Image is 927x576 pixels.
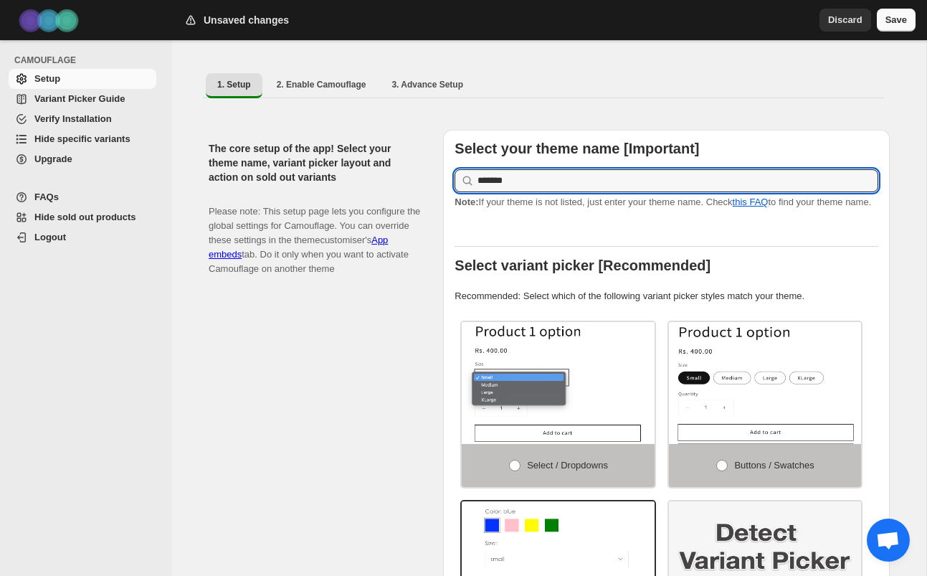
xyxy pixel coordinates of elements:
img: Buttons / Swatches [669,322,862,444]
a: this FAQ [733,197,769,207]
h2: Unsaved changes [204,13,289,27]
span: 2. Enable Camouflage [277,79,366,90]
button: Discard [819,9,871,32]
span: Save [885,13,907,27]
span: Variant Picker Guide [34,93,125,104]
span: Hide specific variants [34,133,130,144]
span: Buttons / Swatches [734,460,814,471]
span: FAQs [34,192,59,202]
p: If your theme is not listed, just enter your theme name. Check to find your theme name. [455,195,878,209]
a: Hide sold out products [9,207,156,227]
h2: The core setup of the app! Select your theme name, variant picker layout and action on sold out v... [209,141,420,184]
a: Verify Installation [9,109,156,129]
p: Please note: This setup page lets you configure the global settings for Camouflage. You can overr... [209,190,420,276]
span: 3. Advance Setup [391,79,463,90]
a: Variant Picker Guide [9,89,156,109]
div: Open chat [867,519,910,562]
span: Verify Installation [34,113,112,124]
b: Select your theme name [Important] [455,141,699,156]
a: Logout [9,227,156,247]
span: Logout [34,232,66,242]
p: Recommended: Select which of the following variant picker styles match your theme. [455,289,878,303]
a: Setup [9,69,156,89]
span: Upgrade [34,154,72,164]
strong: Note: [455,197,478,207]
a: Upgrade [9,149,156,169]
span: CAMOUFLAGE [14,55,162,66]
span: 1. Setup [217,79,251,90]
button: Save [877,9,916,32]
span: Discard [828,13,862,27]
span: Setup [34,73,60,84]
span: Hide sold out products [34,212,136,222]
a: Hide specific variants [9,129,156,149]
a: FAQs [9,187,156,207]
img: Select / Dropdowns [462,322,655,444]
b: Select variant picker [Recommended] [455,258,710,273]
span: Select / Dropdowns [527,460,608,471]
